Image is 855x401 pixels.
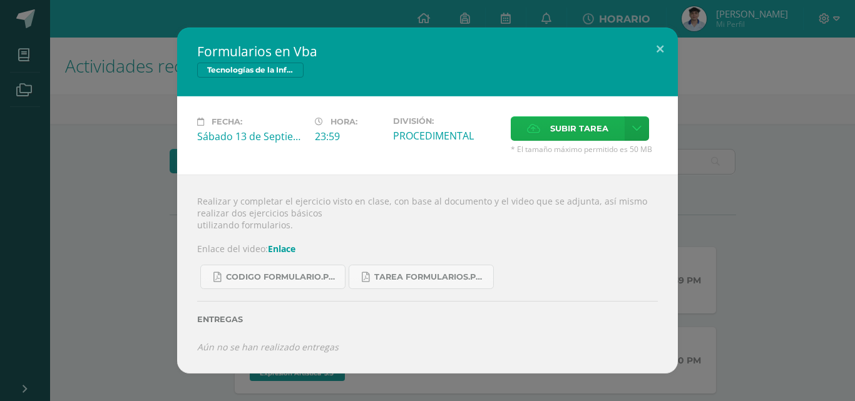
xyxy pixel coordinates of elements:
[212,117,242,126] span: Fecha:
[393,116,501,126] label: División:
[268,243,295,255] a: Enlace
[197,315,658,324] label: Entregas
[349,265,494,289] a: Tarea formularios.pdf
[550,117,608,140] span: Subir tarea
[226,272,339,282] span: CODIGO formulario.pdf
[197,341,339,353] i: Aún no se han realizado entregas
[197,63,304,78] span: Tecnologías de la Información y Comunicación 5
[197,129,305,143] div: Sábado 13 de Septiembre
[330,117,357,126] span: Hora:
[511,144,658,155] span: * El tamaño máximo permitido es 50 MB
[393,129,501,143] div: PROCEDIMENTAL
[200,265,346,289] a: CODIGO formulario.pdf
[642,28,678,70] button: Close (Esc)
[197,43,658,60] h2: Formularios en Vba
[374,272,487,282] span: Tarea formularios.pdf
[315,129,383,143] div: 23:59
[177,175,678,373] div: Realizar y completar el ejercicio visto en clase, con base al documento y el video que se adjunta...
